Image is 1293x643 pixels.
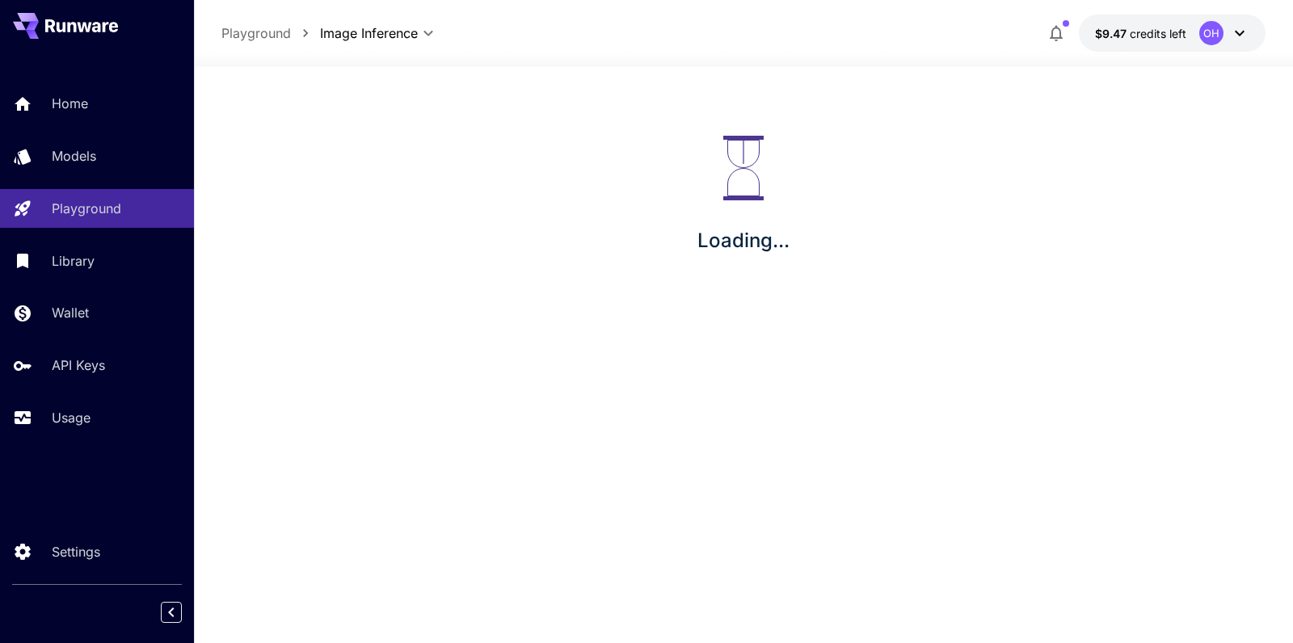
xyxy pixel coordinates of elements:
[1130,27,1186,40] span: credits left
[52,199,121,218] p: Playground
[52,251,95,271] p: Library
[1095,27,1130,40] span: $9.47
[52,408,91,427] p: Usage
[1199,21,1224,45] div: OH
[161,602,182,623] button: Collapse sidebar
[697,226,790,255] p: Loading...
[52,355,105,375] p: API Keys
[52,146,96,166] p: Models
[52,542,100,561] p: Settings
[221,23,320,43] nav: breadcrumb
[52,94,88,113] p: Home
[221,23,291,43] a: Playground
[320,23,418,43] span: Image Inference
[173,598,194,627] div: Collapse sidebar
[1079,15,1266,52] button: $9.4715OH
[52,303,89,322] p: Wallet
[1095,25,1186,42] div: $9.4715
